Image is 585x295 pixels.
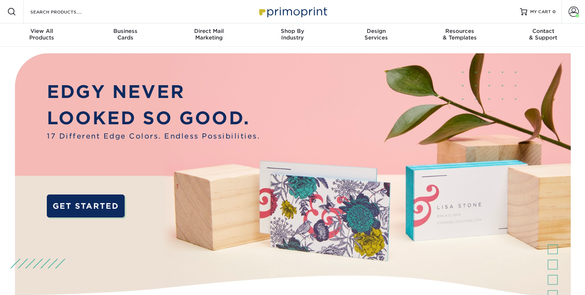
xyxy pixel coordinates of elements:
[256,4,329,19] img: Primoprint
[251,28,335,34] span: Shop By
[47,105,260,131] p: LOOKED SO GOOD.
[167,23,251,47] a: Direct MailMarketing
[47,131,260,142] span: 17 Different Edge Colors. Endless Possibilities.
[167,28,251,41] div: Marketing
[530,9,551,15] span: MY CART
[47,79,260,105] p: EDGY NEVER
[334,28,418,41] div: Services
[251,23,335,47] a: Shop ByIndustry
[30,7,101,16] input: SEARCH PRODUCTS.....
[167,28,251,34] span: Direct Mail
[84,23,167,47] a: BusinessCards
[552,9,556,14] span: 0
[418,23,502,47] a: Resources& Templates
[84,28,167,41] div: Cards
[334,28,418,34] span: Design
[84,28,167,34] span: Business
[418,28,502,41] div: & Templates
[334,23,418,47] a: DesignServices
[501,23,585,47] a: Contact& Support
[501,28,585,41] div: & Support
[501,28,585,34] span: Contact
[251,28,335,41] div: Industry
[418,28,502,34] span: Resources
[47,194,125,218] a: GET STARTED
